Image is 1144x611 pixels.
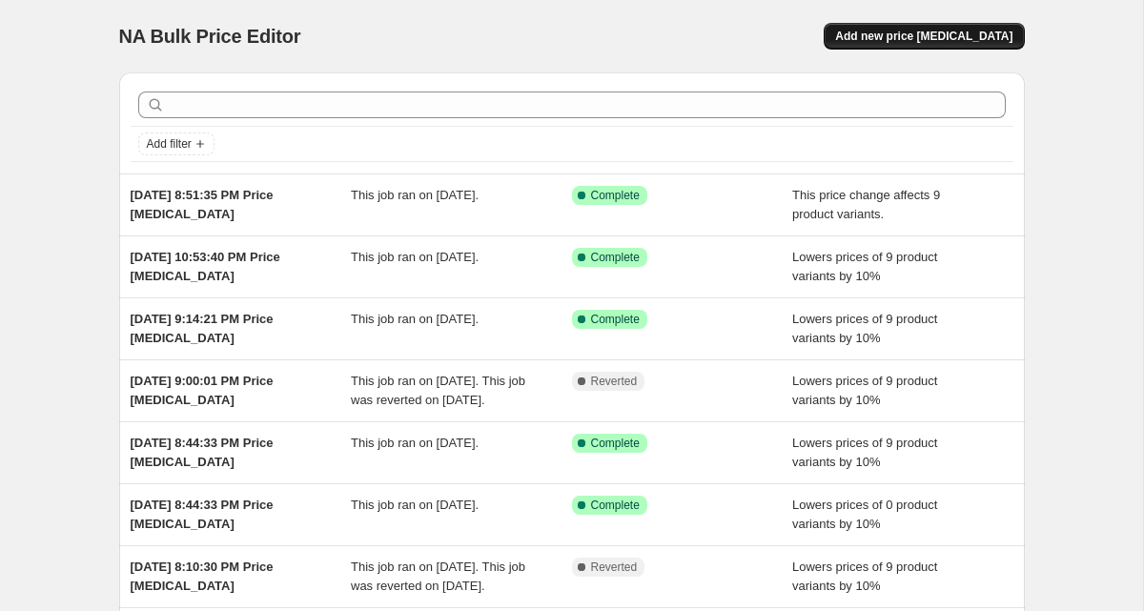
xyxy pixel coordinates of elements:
span: [DATE] 10:53:40 PM Price [MEDICAL_DATA] [131,250,280,283]
span: [DATE] 8:51:35 PM Price [MEDICAL_DATA] [131,188,274,221]
span: This job ran on [DATE]. [351,436,479,450]
button: Add filter [138,132,214,155]
span: This job ran on [DATE]. [351,312,479,326]
span: NA Bulk Price Editor [119,26,301,47]
span: Complete [591,498,640,513]
span: Lowers prices of 9 product variants by 10% [792,560,937,593]
span: [DATE] 8:44:33 PM Price [MEDICAL_DATA] [131,436,274,469]
span: This job ran on [DATE]. [351,188,479,202]
span: This job ran on [DATE]. This job was reverted on [DATE]. [351,560,525,593]
span: Add filter [147,136,192,152]
span: Complete [591,188,640,203]
span: Lowers prices of 0 product variants by 10% [792,498,937,531]
span: This job ran on [DATE]. [351,250,479,264]
span: This job ran on [DATE]. This job was reverted on [DATE]. [351,374,525,407]
span: Lowers prices of 9 product variants by 10% [792,374,937,407]
span: Complete [591,312,640,327]
span: Add new price [MEDICAL_DATA] [835,29,1012,44]
span: [DATE] 8:44:33 PM Price [MEDICAL_DATA] [131,498,274,531]
span: [DATE] 8:10:30 PM Price [MEDICAL_DATA] [131,560,274,593]
span: This job ran on [DATE]. [351,498,479,512]
span: Complete [591,250,640,265]
span: Lowers prices of 9 product variants by 10% [792,250,937,283]
span: Lowers prices of 9 product variants by 10% [792,312,937,345]
span: Complete [591,436,640,451]
span: This price change affects 9 product variants. [792,188,940,221]
span: [DATE] 9:00:01 PM Price [MEDICAL_DATA] [131,374,274,407]
button: Add new price [MEDICAL_DATA] [824,23,1024,50]
span: Lowers prices of 9 product variants by 10% [792,436,937,469]
span: Reverted [591,374,638,389]
span: [DATE] 9:14:21 PM Price [MEDICAL_DATA] [131,312,274,345]
span: Reverted [591,560,638,575]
